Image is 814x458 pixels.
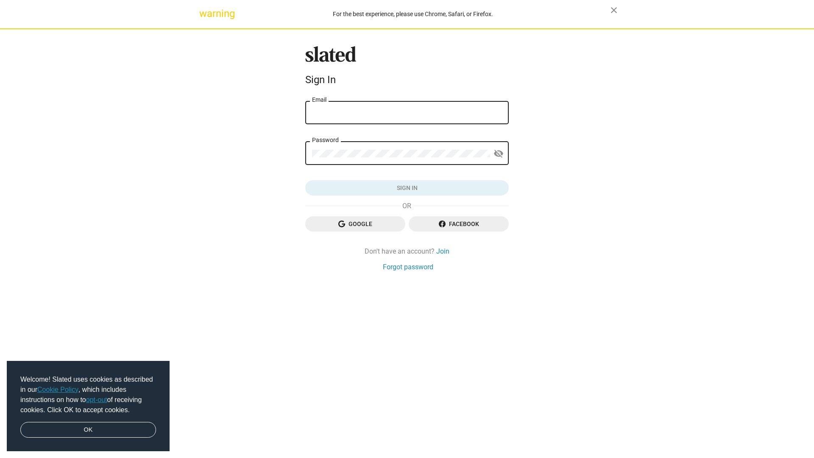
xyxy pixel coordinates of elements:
mat-icon: visibility_off [493,147,504,160]
div: Sign In [305,74,509,86]
span: Welcome! Slated uses cookies as described in our , which includes instructions on how to of recei... [20,374,156,415]
span: Facebook [415,216,502,232]
div: For the best experience, please use Chrome, Safari, or Firefox. [215,8,610,20]
mat-icon: close [609,5,619,15]
a: dismiss cookie message [20,422,156,438]
a: opt-out [86,396,107,403]
a: Join [436,247,449,256]
button: Google [305,216,405,232]
button: Show password [490,145,507,162]
span: Google [312,216,399,232]
sl-branding: Sign In [305,46,509,89]
mat-icon: warning [199,8,209,19]
div: cookieconsent [7,361,170,452]
div: Don't have an account? [305,247,509,256]
a: Cookie Policy [37,386,78,393]
a: Forgot password [383,263,433,271]
button: Facebook [409,216,509,232]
